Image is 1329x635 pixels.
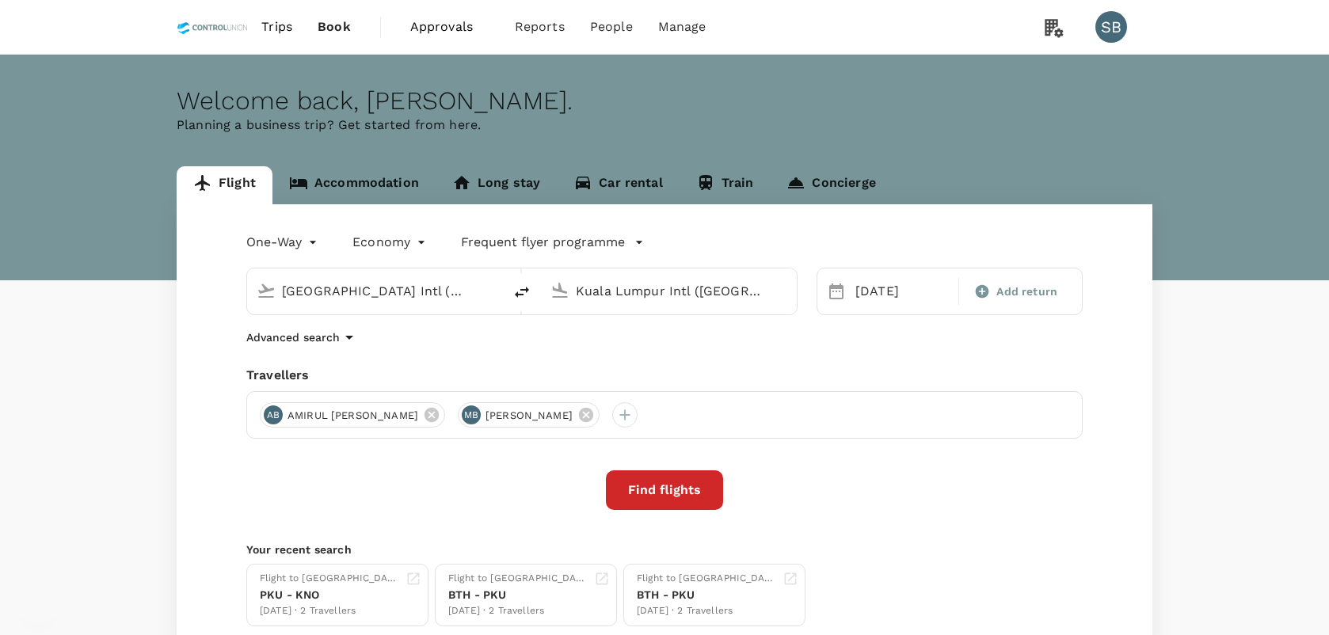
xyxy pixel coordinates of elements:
div: BTH - PKU [637,587,776,603]
iframe: Button to launch messaging window [13,572,63,622]
div: PKU - KNO [260,587,399,603]
div: Flight to [GEOGRAPHIC_DATA] [448,571,588,587]
span: Reports [515,17,565,36]
input: Going to [576,279,764,303]
p: Frequent flyer programme [461,233,625,252]
div: BTH - PKU [448,587,588,603]
span: Trips [261,17,292,36]
a: Accommodation [272,166,436,204]
div: Welcome back , [PERSON_NAME] . [177,86,1152,116]
a: Long stay [436,166,557,204]
span: Approvals [410,17,489,36]
button: Find flights [606,470,723,510]
div: SB [1095,11,1127,43]
span: Manage [658,17,706,36]
button: Advanced search [246,328,359,347]
span: AMIRUL [PERSON_NAME] [278,408,428,424]
div: MB[PERSON_NAME] [458,402,600,428]
div: [DATE] · 2 Travellers [448,603,588,619]
span: Add return [996,283,1057,300]
div: Economy [352,230,429,255]
button: delete [503,273,541,311]
p: Your recent search [246,542,1083,557]
div: Travellers [246,366,1083,385]
div: [DATE] · 2 Travellers [637,603,776,619]
input: Depart from [282,279,470,303]
div: ABAMIRUL [PERSON_NAME] [260,402,445,428]
a: Concierge [770,166,892,204]
span: [PERSON_NAME] [476,408,582,424]
img: Control Union Malaysia Sdn. Bhd. [177,10,249,44]
p: Planning a business trip? Get started from here. [177,116,1152,135]
div: Flight to [GEOGRAPHIC_DATA] [637,571,776,587]
p: Advanced search [246,329,340,345]
div: MB [462,405,481,424]
a: Flight [177,166,272,204]
a: Car rental [557,166,680,204]
div: [DATE] · 2 Travellers [260,603,399,619]
a: Train [680,166,771,204]
span: Book [318,17,351,36]
div: [DATE] [849,276,955,307]
div: One-Way [246,230,321,255]
button: Open [492,289,495,292]
button: Frequent flyer programme [461,233,644,252]
div: AB [264,405,283,424]
div: Flight to [GEOGRAPHIC_DATA] [260,571,399,587]
button: Open [786,289,789,292]
span: People [590,17,633,36]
